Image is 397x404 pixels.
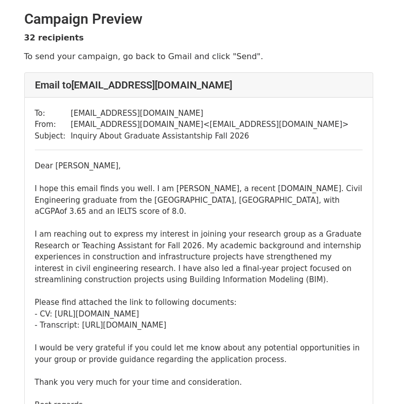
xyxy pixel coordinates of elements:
[24,33,84,42] strong: 32 recipients
[35,130,71,142] td: Subject:
[71,119,349,130] td: [EMAIL_ADDRESS][DOMAIN_NAME] < [EMAIL_ADDRESS][DOMAIN_NAME] >
[35,79,363,91] h4: Email to [EMAIL_ADDRESS][DOMAIN_NAME]
[71,130,349,142] td: Inquiry About Graduate Assistantship Fall 2026
[35,108,71,119] td: To:
[24,51,373,62] p: To send your campaign, go back to Gmail and click "Send".
[39,207,60,216] span: CGPA
[35,119,71,130] td: From:
[24,11,373,28] h2: Campaign Preview
[71,108,349,119] td: [EMAIL_ADDRESS][DOMAIN_NAME]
